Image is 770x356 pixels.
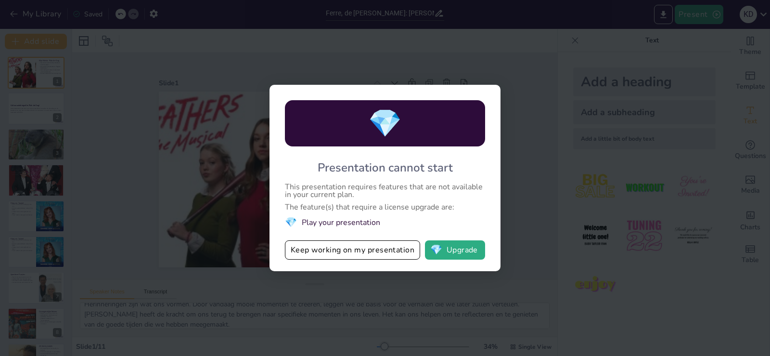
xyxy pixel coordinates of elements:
[285,216,485,229] li: Play your presentation
[285,216,297,229] span: diamond
[318,160,453,175] div: Presentation cannot start
[285,240,420,260] button: Keep working on my presentation
[430,245,442,255] span: diamond
[285,183,485,198] div: This presentation requires features that are not available in your current plan.
[285,203,485,211] div: The feature(s) that require a license upgrade are:
[425,240,485,260] button: diamondUpgrade
[368,105,402,142] span: diamond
